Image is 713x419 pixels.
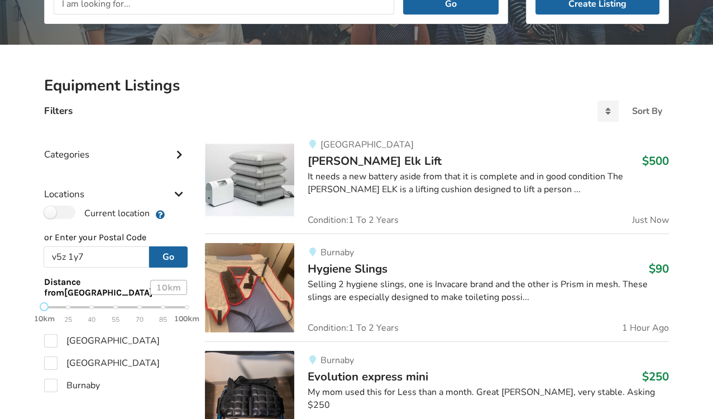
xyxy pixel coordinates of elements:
h3: $90 [649,261,669,276]
span: 1 Hour Ago [622,323,669,332]
div: It needs a new battery aside from that it is complete and in good condition The [PERSON_NAME] ELK... [308,170,669,196]
span: [PERSON_NAME] Elk Lift [308,153,442,169]
a: transfer aids-hygiene slingsBurnabyHygiene Slings$90Selling 2 hygiene slings, one is Invacare bra... [205,234,669,341]
div: Selling 2 hygiene slings, one is Invacare brand and the other is Prism in mesh. These slings are ... [308,278,669,304]
label: Current location [44,206,150,220]
div: 10 km [150,280,187,295]
button: Go [149,246,188,268]
label: [GEOGRAPHIC_DATA] [44,356,160,370]
div: My mom used this for Less than a month. Great [PERSON_NAME], very stable. Asking $250 [308,386,669,412]
h3: $500 [642,154,669,168]
span: [GEOGRAPHIC_DATA] [320,139,414,151]
span: Distance from [GEOGRAPHIC_DATA] [44,277,152,298]
span: 85 [159,313,167,326]
img: transfer aids-hygiene slings [205,243,294,332]
span: Condition: 1 To 2 Years [308,323,399,332]
span: Condition: 1 To 2 Years [308,216,399,225]
span: Evolution express mini [308,369,428,384]
div: Sort By [632,107,662,116]
span: 25 [64,313,72,326]
img: transfer aids-mangar elk lift [205,135,294,225]
div: Categories [44,126,187,166]
span: Hygiene Slings [308,261,387,277]
span: Just Now [632,216,669,225]
p: or Enter your Postal Code [44,231,187,244]
span: 70 [136,313,143,326]
a: transfer aids-mangar elk lift[GEOGRAPHIC_DATA][PERSON_NAME] Elk Lift$500It needs a new battery as... [205,135,669,234]
div: Locations [44,166,187,206]
label: Burnaby [44,379,100,392]
span: Burnaby [320,354,354,366]
strong: 100km [174,314,199,323]
span: 40 [88,313,95,326]
h3: $250 [642,369,669,384]
h2: Equipment Listings [44,76,669,96]
input: Post Code [44,246,149,268]
span: 55 [112,313,119,326]
strong: 10km [34,314,55,323]
label: [GEOGRAPHIC_DATA] [44,334,160,347]
span: Burnaby [320,246,354,259]
h4: Filters [44,104,73,117]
